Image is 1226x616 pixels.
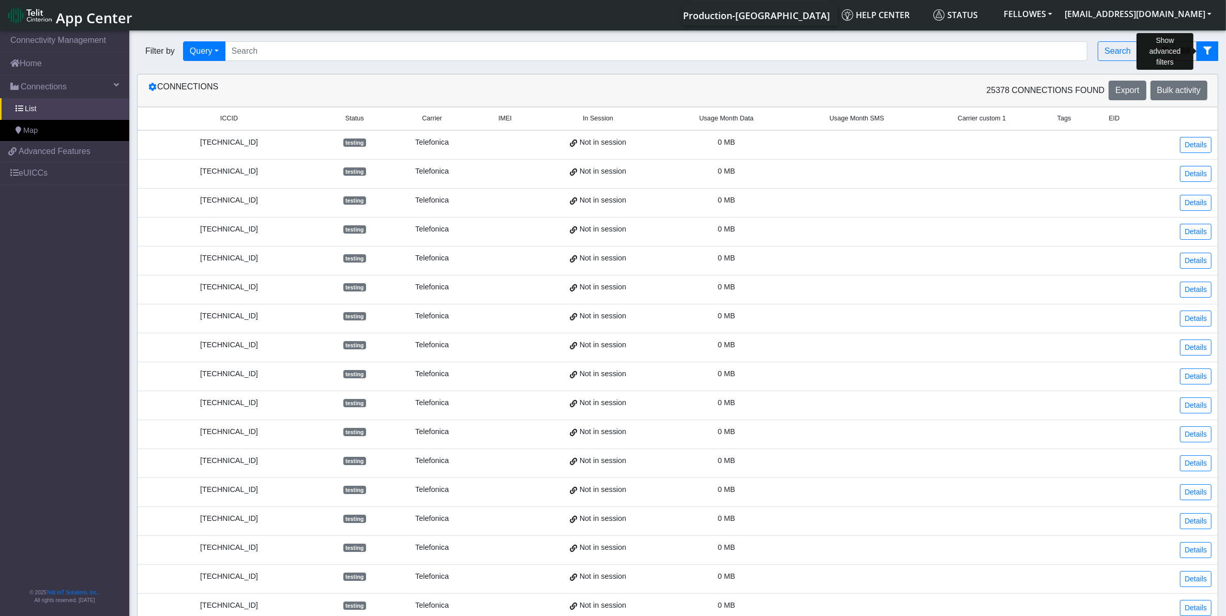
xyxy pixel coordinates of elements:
span: In Session [583,114,613,124]
span: Not in session [580,426,626,438]
div: [TECHNICAL_ID] [144,542,314,553]
a: Help center [838,5,929,25]
span: Not in session [580,542,626,553]
span: 0 MB [718,485,735,494]
span: 25378 Connections found [987,84,1105,97]
span: testing [343,428,366,436]
div: Telefonica [395,137,470,148]
a: Details [1180,340,1212,356]
div: [TECHNICAL_ID] [144,600,314,611]
span: Not in session [580,340,626,351]
div: Telefonica [395,166,470,177]
div: Connections [140,81,678,100]
span: 0 MB [718,254,735,262]
span: Bulk activity [1157,86,1201,95]
span: Usage Month SMS [829,114,884,124]
span: testing [343,254,366,263]
button: Search [1098,41,1138,61]
span: testing [343,341,366,349]
button: Export [1109,81,1146,100]
span: 0 MB [718,138,735,146]
span: List [25,103,36,115]
a: Your current platform instance [683,5,829,25]
span: Usage Month Data [699,114,753,124]
span: 0 MB [718,572,735,580]
div: Telefonica [395,311,470,322]
span: testing [343,602,366,610]
div: Telefonica [395,368,470,380]
div: [TECHNICAL_ID] [144,311,314,322]
span: Production-[GEOGRAPHIC_DATA] [683,9,830,22]
button: [EMAIL_ADDRESS][DOMAIN_NAME] [1058,5,1218,23]
span: Tags [1057,114,1071,124]
span: testing [343,515,366,523]
div: Telefonica [395,253,470,264]
span: testing [343,544,366,552]
span: testing [343,312,366,320]
div: Show advanced filters [1137,33,1193,70]
span: Status [933,9,978,21]
div: [TECHNICAL_ID] [144,513,314,525]
a: Details [1180,397,1212,413]
span: Not in session [580,282,626,293]
a: Details [1180,368,1212,384]
span: Help center [842,9,910,21]
a: Status [929,5,997,25]
span: testing [343,486,366,494]
span: testing [343,573,366,581]
a: Details [1180,137,1212,153]
div: Telefonica [395,542,470,553]
a: Telit IoT Solutions, Inc. [47,590,98,595]
div: [TECHNICAL_ID] [144,282,314,293]
span: testing [343,370,366,378]
div: Telefonica [395,195,470,206]
div: [TECHNICAL_ID] [144,137,314,148]
span: Not in session [580,397,626,409]
a: Details [1180,282,1212,298]
button: Bulk activity [1151,81,1207,100]
a: Details [1180,484,1212,500]
span: Not in session [580,253,626,264]
div: [TECHNICAL_ID] [144,253,314,264]
span: testing [343,138,366,147]
span: testing [343,196,366,205]
div: fitlers menu [1155,41,1218,61]
a: Details [1180,426,1212,442]
span: IMEI [498,114,512,124]
span: Advanced Features [19,145,90,158]
span: ICCID [220,114,238,124]
div: [TECHNICAL_ID] [144,368,314,380]
div: Telefonica [395,397,470,409]
button: Query [183,41,225,61]
span: Filter by [137,45,183,57]
span: 0 MB [718,543,735,551]
span: Not in session [580,137,626,148]
span: testing [343,167,366,176]
a: Details [1180,224,1212,240]
span: 0 MB [718,283,735,291]
span: Connections [21,81,67,93]
a: Details [1180,166,1212,182]
span: Carrier custom 1 [958,114,1006,124]
div: [TECHNICAL_ID] [144,224,314,235]
span: Not in session [580,513,626,525]
a: Details [1180,513,1212,529]
img: status.svg [933,9,945,21]
a: Details [1180,311,1212,327]
div: Telefonica [395,513,470,525]
span: Export [1115,86,1139,95]
a: Details [1180,455,1212,471]
span: 0 MB [718,341,735,349]
div: [TECHNICAL_ID] [144,340,314,351]
a: App Center [8,4,131,26]
span: 0 MB [718,369,735,378]
span: 0 MB [718,167,735,175]
a: Details [1180,600,1212,616]
div: Telefonica [395,571,470,582]
img: knowledge.svg [842,9,853,21]
img: logo-telit-cinterion-gw-new.png [8,7,52,24]
span: 0 MB [718,456,735,465]
span: EID [1109,114,1119,124]
input: Search... [225,41,1088,61]
div: Telefonica [395,282,470,293]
